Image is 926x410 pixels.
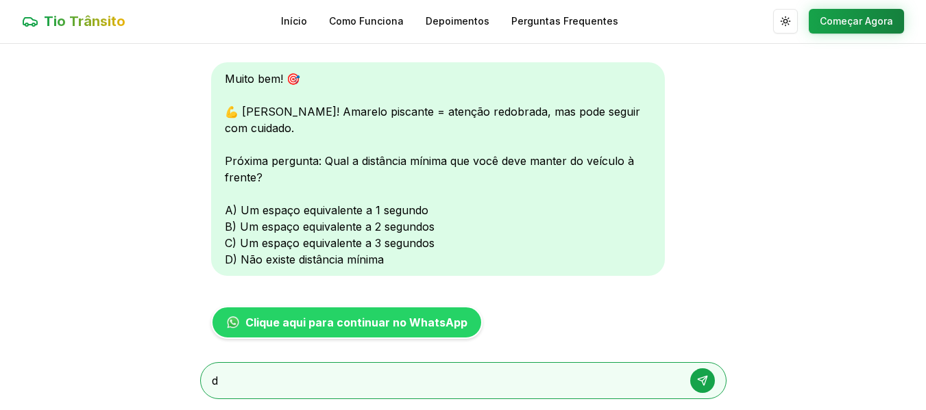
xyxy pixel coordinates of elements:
a: Como Funciona [329,14,404,28]
div: Muito bem! 🎯 💪 [PERSON_NAME]! Amarelo piscante = atenção redobrada, mas pode seguir com cuidado. ... [211,62,665,276]
a: Depoimentos [426,14,489,28]
a: Início [281,14,307,28]
a: Perguntas Frequentes [511,14,618,28]
a: Clique aqui para continuar no WhatsApp [211,306,483,339]
a: Tio Trânsito [22,12,125,31]
span: Tio Trânsito [44,12,125,31]
span: Clique aqui para continuar no WhatsApp [245,314,467,331]
textarea: d [212,372,677,389]
button: Começar Agora [809,9,904,34]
